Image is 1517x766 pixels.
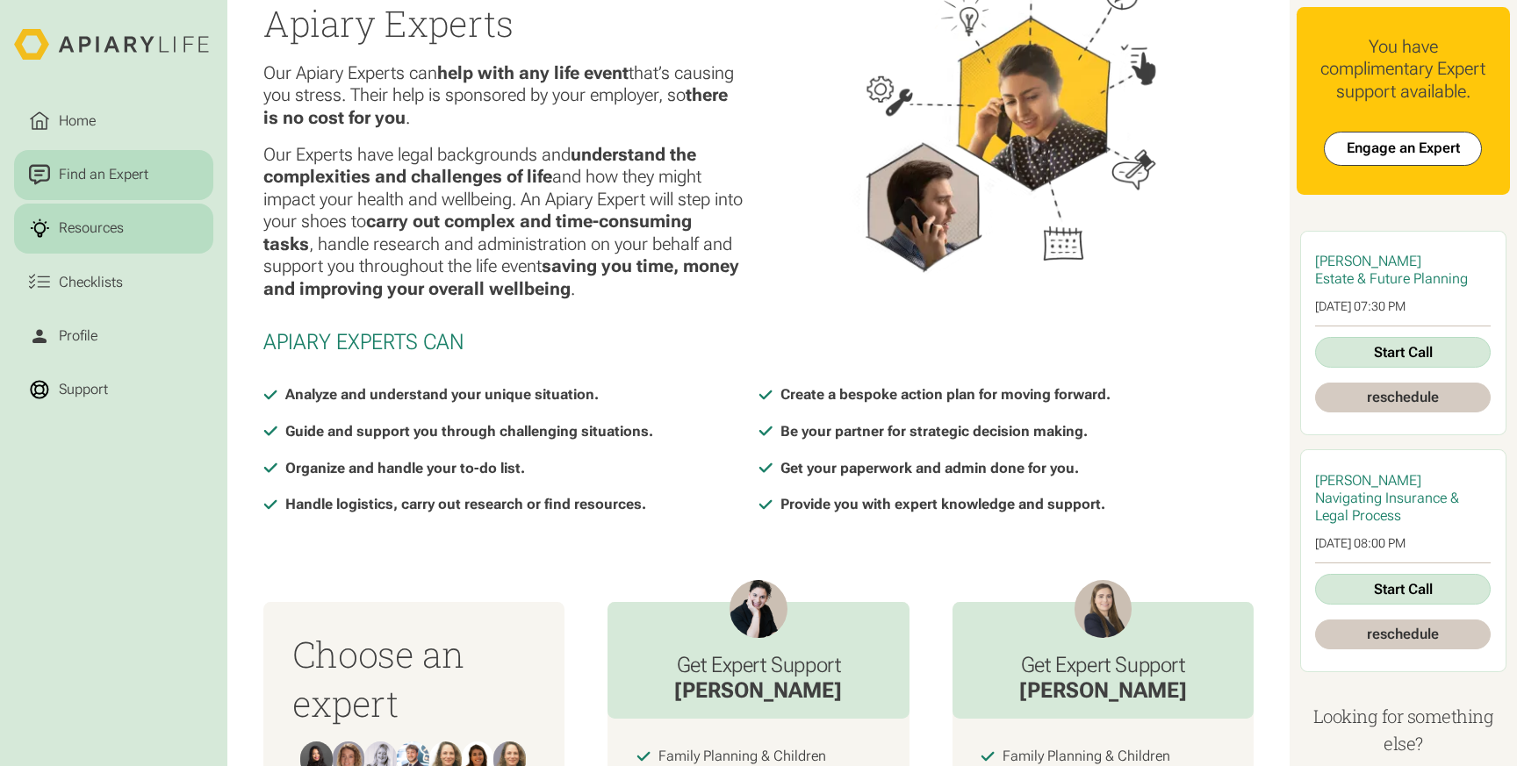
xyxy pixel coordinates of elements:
[263,329,1254,354] h2: Apiary Experts Can
[14,257,213,307] a: Checklists
[1311,36,1495,104] div: You have complimentary Expert support available.
[1019,677,1187,705] div: [PERSON_NAME]
[1315,490,1459,524] span: Navigating Insurance & Legal Process
[780,493,1105,515] div: Provide you with expert knowledge and support.
[658,748,826,765] div: Family Planning & Children
[55,379,111,400] div: Support
[55,272,126,293] div: Checklists
[263,84,728,128] strong: there is no cost for you
[1315,299,1491,315] div: [DATE] 07:30 PM
[1003,748,1170,765] div: Family Planning & Children
[1297,704,1510,757] h4: Looking for something else?
[14,204,213,254] a: Resources
[780,383,1111,405] div: Create a bespoke action plan for moving forward.
[1315,337,1491,368] a: Start Call
[263,62,744,130] p: Our Apiary Experts can that’s causing you stress. Their help is sponsored by your employer, so .
[674,677,842,705] div: [PERSON_NAME]
[780,420,1088,442] div: Be your partner for strategic decision making.
[55,326,101,347] div: Profile
[263,144,696,188] strong: understand the complexities and challenges of life
[1324,132,1482,166] a: Engage an Expert
[263,144,744,301] p: Our Experts have legal backgrounds and and how they might impact your health and wellbeing. An Ap...
[437,62,629,83] strong: help with any life event
[1315,383,1491,413] a: reschedule
[285,457,525,479] div: Organize and handle your to-do list.
[285,383,599,405] div: Analyze and understand your unique situation.
[1315,619,1491,650] a: reschedule
[285,493,646,515] div: Handle logistics, carry out research or find resources.
[14,150,213,200] a: Find an Expert
[14,311,213,361] a: Profile
[1315,270,1468,287] span: Estate & Future Planning
[55,164,152,185] div: Find an Expert
[1315,574,1491,605] a: Start Call
[1315,472,1421,489] span: [PERSON_NAME]
[263,255,739,299] strong: saving you time, money and improving your overall wellbeing
[1315,253,1421,269] span: [PERSON_NAME]
[1315,536,1491,552] div: [DATE] 08:00 PM
[292,630,536,727] h3: Choose an expert
[14,96,213,146] a: Home
[263,211,692,254] strong: carry out complex and time-consuming tasks
[674,652,842,677] h3: Get Expert Support
[780,457,1079,479] div: Get your paperwork and admin done for you.
[55,111,99,132] div: Home
[285,420,653,442] div: Guide and support you through challenging situations.
[55,218,127,239] div: Resources
[1019,652,1187,677] h3: Get Expert Support
[14,365,213,415] a: Support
